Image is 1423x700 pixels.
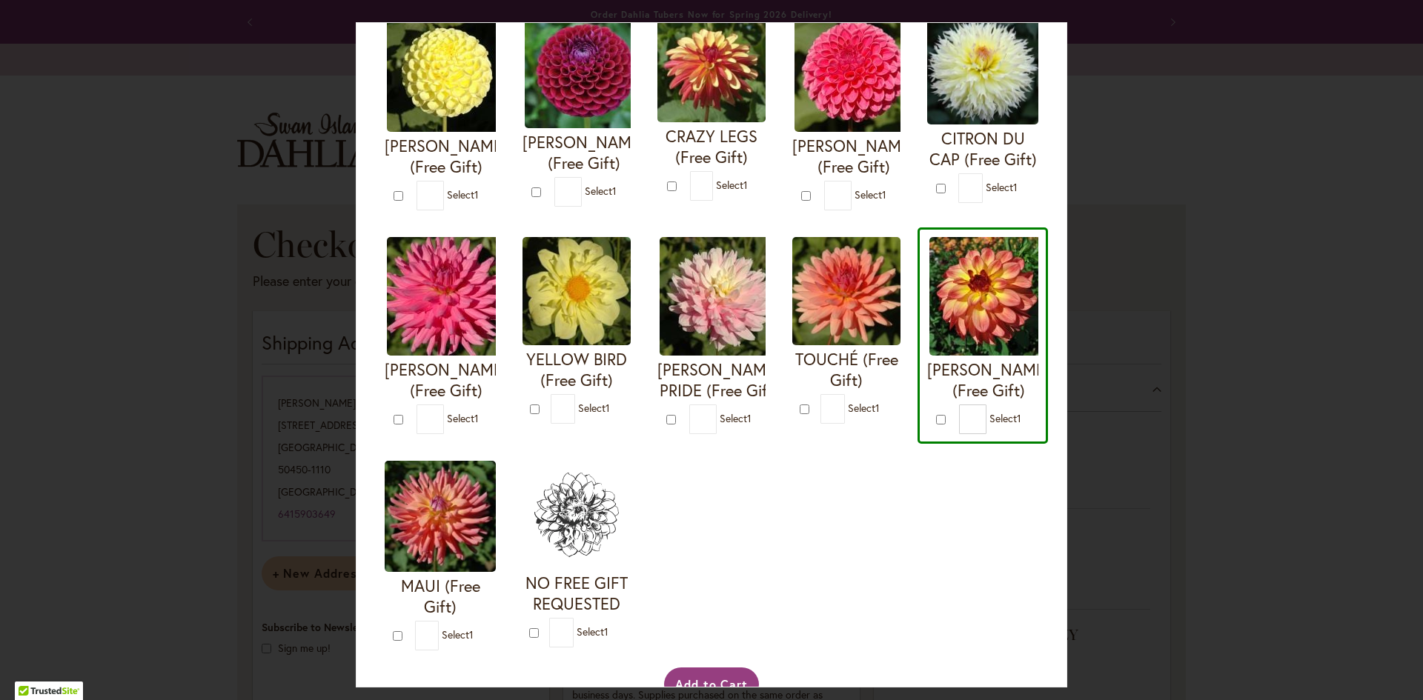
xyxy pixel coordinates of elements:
[578,401,610,415] span: Select
[474,187,479,201] span: 1
[469,627,474,641] span: 1
[585,184,617,198] span: Select
[882,187,886,201] span: 1
[385,576,496,617] h4: MAUI (Free Gift)
[385,136,508,177] h4: [PERSON_NAME] (Free Gift)
[523,132,646,173] h4: [PERSON_NAME] (Free Gift)
[660,237,778,356] img: CHILSON'S PRIDE (Free Gift)
[657,13,766,122] img: CRAZY LEGS (Free Gift)
[523,461,631,569] img: NO FREE GIFT REQUESTED
[747,411,752,425] span: 1
[720,411,752,425] span: Select
[523,349,631,390] h4: YELLOW BIRD (Free Gift)
[11,647,53,689] iframe: Launch Accessibility Center
[442,627,474,641] span: Select
[792,237,900,345] img: TOUCHÉ (Free Gift)
[792,136,915,177] h4: [PERSON_NAME] (Free Gift)
[989,411,1021,425] span: Select
[795,13,913,132] img: REBECCA LYNN (Free Gift)
[848,401,880,415] span: Select
[792,349,900,390] h4: TOUCHÉ (Free Gift)
[716,177,748,191] span: Select
[525,13,643,128] img: IVANETTI (Free Gift)
[1017,411,1021,425] span: 1
[523,237,631,345] img: YELLOW BIRD (Free Gift)
[385,359,508,401] h4: [PERSON_NAME] (Free Gift)
[743,177,748,191] span: 1
[447,187,479,201] span: Select
[875,401,880,415] span: 1
[606,401,610,415] span: 1
[855,187,886,201] span: Select
[385,461,496,572] img: MAUI (Free Gift)
[657,126,766,167] h4: CRAZY LEGS (Free Gift)
[657,359,780,401] h4: [PERSON_NAME] PRIDE (Free Gift)
[927,13,1038,124] img: CITRON DU CAP (Free Gift)
[986,180,1018,194] span: Select
[474,411,479,425] span: 1
[387,237,505,356] img: HERBERT SMITH (Free Gift)
[387,13,505,132] img: NETTIE (Free Gift)
[523,573,631,614] h4: NO FREE GIFT REQUESTED
[577,624,608,639] span: Select
[1013,180,1018,194] span: 1
[447,411,479,425] span: Select
[927,128,1038,170] h4: CITRON DU CAP (Free Gift)
[927,359,1050,401] h4: [PERSON_NAME] (Free Gift)
[604,624,608,639] span: 1
[612,184,617,198] span: 1
[929,237,1048,356] img: MAI TAI (Free Gift)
